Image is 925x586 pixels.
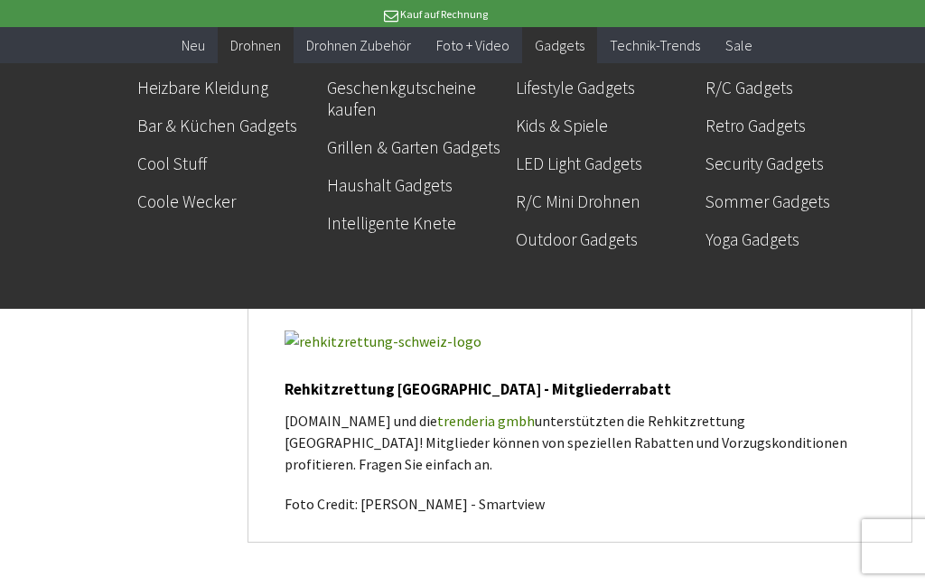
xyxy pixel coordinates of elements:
a: Sale [713,27,765,64]
span: Gadgets [535,36,584,54]
img: rehkitzrettung-schweiz-logo [285,330,481,352]
a: Neu [169,27,218,64]
a: Retro Gadgets [705,110,880,141]
a: Geschenkgutscheine kaufen [327,72,501,125]
h3: Rehkitzrettung [GEOGRAPHIC_DATA] - Mitgliederrabatt [285,377,875,401]
a: Drohnen [218,27,294,64]
a: Yoga Gadgets [705,224,880,255]
a: Grillen & Garten Gadgets [327,132,501,163]
a: Security Gadgets [705,148,880,179]
a: LED Light Gadgets [516,148,690,179]
a: Gadgets [522,27,597,64]
a: Drohnen Zubehör [294,27,424,64]
span: Neu [182,36,205,54]
a: Cool Stuff [137,148,312,179]
a: Technik-Trends [597,27,713,64]
span: Drohnen [230,36,281,54]
a: Intelligente Knete [327,208,501,238]
span: Technik-Trends [610,36,700,54]
a: Foto + Video [424,27,522,64]
span: Foto + Video [436,36,509,54]
a: trenderia gmbh [437,412,535,430]
span: Sale [725,36,752,54]
a: Coole Wecker [137,186,312,217]
p: [DOMAIN_NAME] und die unterstützten die Rehkitzrettung [GEOGRAPHIC_DATA]! Mitglieder können von s... [285,410,875,475]
a: R/C Mini Drohnen [516,186,690,217]
a: Sommer Gadgets [705,186,880,217]
a: Heizbare Kleidung [137,72,312,103]
a: Bar & Küchen Gadgets [137,110,312,141]
a: R/C Gadgets [705,72,880,103]
a: Outdoor Gadgets [516,224,690,255]
a: Kids & Spiele [516,110,690,141]
p: Foto Credit: [PERSON_NAME] - Smartview [285,493,875,515]
span: Drohnen Zubehör [306,36,411,54]
a: Haushalt Gadgets [327,170,501,200]
a: Lifestyle Gadgets [516,72,690,103]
